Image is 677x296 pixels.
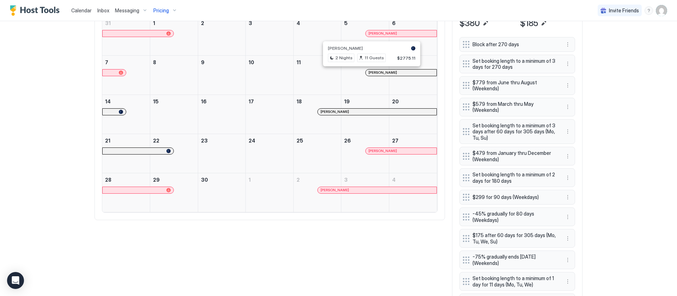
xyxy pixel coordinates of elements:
a: September 21, 2025 [102,134,150,147]
button: More options [563,127,572,136]
td: September 11, 2025 [293,55,341,95]
td: September 16, 2025 [198,95,246,134]
span: Inbox [97,7,109,13]
div: Block after 270 days menu [459,37,575,52]
span: 24 [249,138,255,144]
td: September 1, 2025 [150,17,198,56]
td: September 3, 2025 [246,17,294,56]
span: 6 [392,20,396,26]
button: More options [563,81,572,90]
span: 1 [153,20,155,26]
span: 7 [105,59,108,65]
div: menu [563,277,572,286]
span: 26 [344,138,351,144]
span: [PERSON_NAME] [321,188,349,192]
span: 11 [297,59,301,65]
a: September 20, 2025 [389,95,437,108]
span: 27 [392,138,398,144]
span: 3 [344,177,348,183]
span: 14 [105,98,111,104]
td: September 10, 2025 [246,55,294,95]
button: More options [563,193,572,201]
div: -45% gradually for 80 days (Weekdays) menu [459,207,575,226]
span: 9 [201,59,205,65]
a: September 18, 2025 [294,95,341,108]
span: $185 [520,18,538,29]
div: $479 from January thru December (Weekends) menu [459,147,575,165]
td: September 19, 2025 [341,95,389,134]
div: Host Tools Logo [10,5,63,16]
span: Pricing [153,7,169,14]
td: September 22, 2025 [150,134,198,173]
td: September 8, 2025 [150,55,198,95]
div: menu [563,152,572,161]
button: More options [563,103,572,111]
td: September 26, 2025 [341,134,389,173]
a: September 16, 2025 [198,95,246,108]
a: September 27, 2025 [389,134,437,147]
div: Open Intercom Messenger [7,272,24,289]
span: 17 [249,98,254,104]
td: September 29, 2025 [150,173,198,212]
span: 5 [344,20,348,26]
span: 8 [153,59,156,65]
span: 16 [201,98,207,104]
a: September 15, 2025 [150,95,198,108]
div: [PERSON_NAME] [368,31,434,36]
span: $479 from January thru December (Weekends) [472,150,556,162]
span: Block after 270 days [472,41,556,48]
div: menu [645,6,653,15]
td: September 27, 2025 [389,134,437,173]
a: September 26, 2025 [341,134,389,147]
span: 20 [392,98,399,104]
div: Set booking length to a minimum of 2 days for 180 days menu [459,168,575,187]
a: September 30, 2025 [198,173,246,186]
span: $2775.11 [397,55,415,61]
a: October 1, 2025 [246,173,293,186]
td: September 24, 2025 [246,134,294,173]
div: menu [563,234,572,243]
a: September 4, 2025 [294,17,341,30]
td: October 1, 2025 [246,173,294,212]
span: 25 [297,138,303,144]
span: 21 [105,138,110,144]
button: More options [563,174,572,182]
button: More options [563,256,572,264]
span: 2 [297,177,300,183]
span: $380 [459,18,480,29]
span: 29 [153,177,160,183]
a: October 2, 2025 [294,173,341,186]
div: $299 for 90 days (Weekdays) menu [459,190,575,205]
a: September 9, 2025 [198,56,246,69]
div: [PERSON_NAME] [321,109,434,114]
div: menu [563,256,572,264]
div: $175 after 60 days for 305 days (Mo, Tu, We, Su) menu [459,229,575,248]
td: October 3, 2025 [341,173,389,212]
a: September 22, 2025 [150,134,198,147]
span: Calendar [71,7,92,13]
td: September 15, 2025 [150,95,198,134]
span: 2 [201,20,204,26]
span: $779 from June thru August (Weekends) [472,79,556,92]
span: [PERSON_NAME] [321,109,349,114]
a: September 23, 2025 [198,134,246,147]
span: 19 [344,98,350,104]
div: [PERSON_NAME] [368,149,434,153]
div: menu [563,60,572,68]
div: Set booking length to a minimum of 3 days for 270 days menu [459,55,575,73]
div: menu [563,81,572,90]
span: 15 [153,98,159,104]
a: September 10, 2025 [246,56,293,69]
button: More options [563,213,572,221]
span: 1 [249,177,251,183]
span: $579 from March thru May (Weekends) [472,101,556,113]
div: menu [563,193,572,201]
div: User profile [656,5,667,16]
div: menu [563,127,572,136]
td: September 5, 2025 [341,17,389,56]
a: October 3, 2025 [341,173,389,186]
div: $579 from March thru May (Weekends) menu [459,98,575,116]
a: September 17, 2025 [246,95,293,108]
a: September 24, 2025 [246,134,293,147]
span: [PERSON_NAME] [328,46,363,51]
